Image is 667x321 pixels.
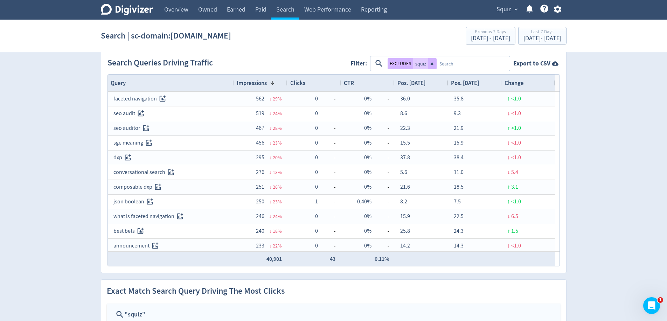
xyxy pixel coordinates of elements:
div: sge meaning [113,136,228,150]
span: - [318,224,335,238]
span: <1.0 [511,95,521,102]
div: seo audit [113,107,228,120]
span: 25.8 [400,228,410,235]
span: - [371,180,389,194]
span: ↓ [269,125,272,131]
span: <1.0 [511,198,521,205]
span: expand_more [513,6,519,13]
span: 0 [315,95,318,102]
span: 11.0 [454,169,464,176]
span: 1 [658,297,663,303]
span: - [371,136,389,150]
span: ↓ [269,243,272,249]
div: json boolean [113,195,228,209]
button: Track this search query [174,211,186,222]
label: Filter: [350,59,370,68]
span: <1.0 [511,125,521,132]
span: 0.11% [375,255,389,263]
span: - [371,92,389,106]
span: - [318,92,335,106]
span: ↑ [507,125,510,132]
span: 36.0 [400,95,410,102]
button: Track this search query [143,137,155,149]
span: 1 [315,198,318,205]
span: 0 [315,213,318,220]
span: 8.6 [400,110,407,117]
h2: Search Queries Driving Traffic [107,57,216,69]
span: 18.5 [454,183,464,190]
span: 37.8 [400,154,410,161]
span: 0 [315,242,318,249]
span: 0% [364,154,371,161]
span: 0 [315,125,318,132]
span: ↓ [269,213,272,219]
span: 0.40% [357,198,371,205]
span: - [318,151,335,165]
iframe: Intercom live chat [643,297,660,314]
span: <1.0 [511,154,521,161]
span: 295 [256,154,264,161]
span: 251 [256,183,264,190]
span: Pos. [DATE] [451,79,479,87]
span: ↓ [269,184,272,190]
span: 14.2 [400,242,410,249]
span: ↓ [507,213,510,220]
span: - [371,210,389,223]
span: ↓ [507,242,510,249]
span: ↓ [269,154,272,161]
div: announcement [113,239,228,253]
span: 40,901 [266,255,282,263]
div: seo auditor [113,121,228,135]
span: 6.5 [511,213,518,220]
span: 22.5 [454,213,464,220]
div: faceted navigation [113,92,228,106]
span: 23 % [273,198,282,205]
span: <1.0 [511,139,521,146]
span: 0% [364,242,371,249]
span: <1.0 [511,242,521,249]
span: ↓ [269,228,272,234]
span: 456 [256,139,264,146]
span: Impressions [237,79,267,87]
div: [DATE] - [DATE] [523,35,561,42]
span: 38.4 [454,154,464,161]
span: 0 [315,154,318,161]
span: ↓ [269,198,272,205]
span: 0 [315,139,318,146]
span: 22.3 [400,125,410,132]
span: 0% [364,213,371,220]
span: - [371,224,389,238]
span: 18 % [273,228,282,234]
span: 0 [315,169,318,176]
span: - [318,166,335,179]
span: 9.3 [454,110,461,117]
span: Change [505,79,524,87]
span: - [318,210,335,223]
span: - [318,239,335,253]
span: - [371,121,389,135]
span: ↓ [507,139,510,146]
span: 0% [364,169,371,176]
span: 467 [256,125,264,132]
span: ↑ [507,95,510,102]
button: Track this search query [157,93,168,105]
span: 15.5 [400,139,410,146]
button: Track this search query [165,167,177,178]
span: 0 [315,110,318,117]
span: 562 [256,95,264,102]
span: - [371,195,389,209]
button: Track this search query [135,225,146,237]
span: 29 % [273,96,282,102]
span: - [318,180,335,194]
span: 5.6 [400,169,407,176]
span: 24 % [273,213,282,219]
button: Previous 7 Days[DATE] - [DATE] [466,27,515,44]
button: Track this search query [152,181,164,193]
div: Last 7 Days [523,29,561,35]
button: Track this search query [122,152,134,163]
span: 13 % [273,169,282,175]
span: 0 [315,228,318,235]
span: Squiz [496,4,511,15]
span: ↑ [507,198,510,205]
span: CTR [344,79,354,87]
